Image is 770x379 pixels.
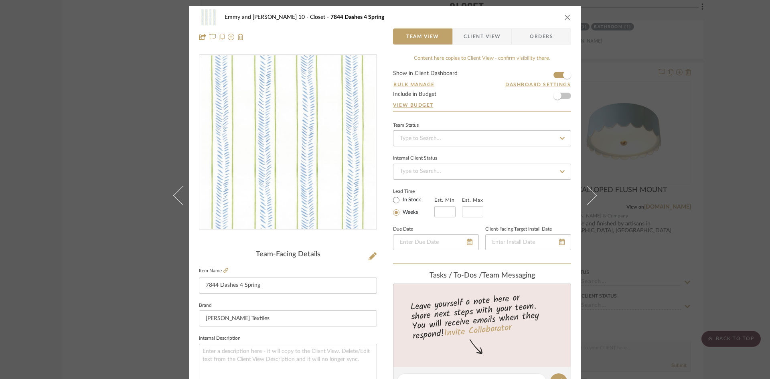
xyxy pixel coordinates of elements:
img: 5e40ab58-ec9d-48b0-8626-cc47dd7b8ec6_436x436.jpg [201,55,375,229]
div: 0 [199,55,377,229]
span: 7844 Dashes 4 Spring [330,14,384,20]
button: Dashboard Settings [505,81,571,88]
input: Type to Search… [393,130,571,146]
span: Closet [310,14,330,20]
mat-radio-group: Select item type [393,195,434,217]
a: View Budget [393,102,571,108]
a: Invite Collaborator [444,321,512,341]
div: Content here copies to Client View - confirm visibility there. [393,55,571,63]
label: Internal Description [199,336,241,340]
span: Emmy and [PERSON_NAME] 10 [225,14,310,20]
span: Client View [464,28,500,45]
input: Enter Brand [199,310,377,326]
label: Brand [199,304,212,308]
div: Team-Facing Details [199,250,377,259]
label: Item Name [199,268,228,274]
div: Team Status [393,124,419,128]
img: Remove from project [237,34,244,40]
label: Due Date [393,227,413,231]
label: In Stock [401,197,421,204]
label: Weeks [401,209,418,216]
img: 5e40ab58-ec9d-48b0-8626-cc47dd7b8ec6_48x40.jpg [199,9,218,25]
span: Team View [406,28,439,45]
span: Orders [521,28,562,45]
input: Enter Install Date [485,234,571,250]
div: team Messaging [393,272,571,280]
button: close [564,14,571,21]
span: Tasks / To-Dos / [430,272,482,279]
input: Type to Search… [393,164,571,180]
div: Leave yourself a note here or share next steps with your team. You will receive emails when they ... [392,289,572,343]
label: Lead Time [393,188,434,195]
label: Est. Max [462,197,483,203]
button: Bulk Manage [393,81,435,88]
label: Est. Min [434,197,455,203]
input: Enter Due Date [393,234,479,250]
div: Internal Client Status [393,156,437,160]
label: Client-Facing Target Install Date [485,227,552,231]
input: Enter Item Name [199,278,377,294]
